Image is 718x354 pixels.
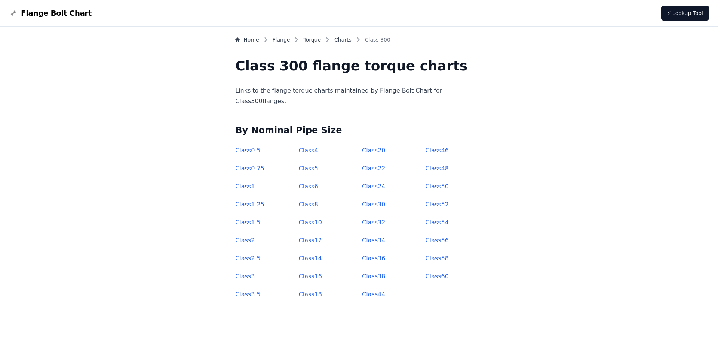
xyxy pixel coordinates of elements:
[362,255,385,262] a: Class36
[235,124,483,136] h2: By Nominal Pipe Size
[235,255,261,262] a: Class2.5
[362,201,385,208] a: Class30
[235,147,261,154] a: Class0.5
[235,165,264,172] a: Class0.75
[425,237,448,244] a: Class56
[362,147,385,154] a: Class20
[362,165,385,172] a: Class22
[362,291,385,298] a: Class44
[334,36,352,43] a: Charts
[425,273,448,280] a: Class60
[425,255,448,262] a: Class58
[299,201,318,208] a: Class8
[661,6,709,21] a: ⚡ Lookup Tool
[362,219,385,226] a: Class32
[299,183,318,190] a: Class6
[362,273,385,280] a: Class38
[303,36,321,43] a: Torque
[273,36,290,43] a: Flange
[425,147,448,154] a: Class46
[425,201,448,208] a: Class52
[235,58,483,73] h1: Class 300 flange torque charts
[299,165,318,172] a: Class5
[9,9,18,18] img: Flange Bolt Chart Logo
[21,8,92,18] span: Flange Bolt Chart
[235,201,264,208] a: Class1.25
[299,291,322,298] a: Class18
[235,273,255,280] a: Class3
[425,165,448,172] a: Class48
[299,273,322,280] a: Class16
[299,255,322,262] a: Class14
[362,237,385,244] a: Class34
[365,36,390,43] span: Class 300
[425,219,448,226] a: Class54
[235,36,483,46] nav: Breadcrumb
[299,219,322,226] a: Class10
[9,8,92,18] a: Flange Bolt Chart LogoFlange Bolt Chart
[235,36,259,43] a: Home
[299,237,322,244] a: Class12
[235,183,255,190] a: Class1
[235,219,261,226] a: Class1.5
[362,183,385,190] a: Class24
[235,85,483,106] p: Links to the flange torque charts maintained by Flange Bolt Chart for Class 300 flanges.
[235,237,255,244] a: Class2
[299,147,318,154] a: Class4
[425,183,448,190] a: Class50
[235,291,261,298] a: Class3.5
